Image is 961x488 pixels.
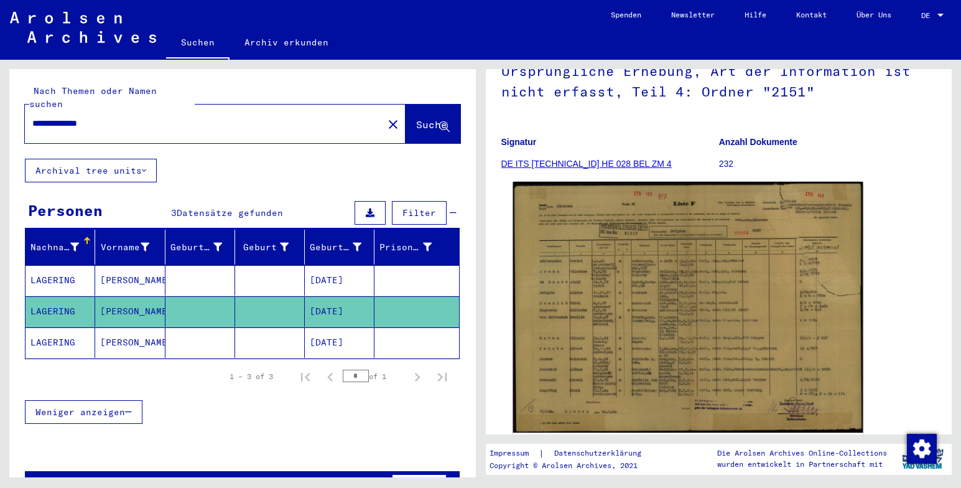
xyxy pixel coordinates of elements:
div: Vorname [100,237,164,257]
b: Anzahl Dokumente [719,137,797,147]
mat-cell: [DATE] [305,265,374,296]
a: Archiv erkunden [230,27,343,57]
mat-header-cell: Nachname [26,230,95,265]
mat-cell: [PERSON_NAME] [95,265,165,296]
img: Arolsen_neg.svg [10,12,156,43]
a: DE ITS [TECHNICAL_ID] HE 028 BEL ZM 4 [501,159,672,169]
mat-icon: close [386,117,401,132]
mat-cell: [DATE] [305,296,374,327]
button: Clear [381,111,406,136]
button: Filter [392,201,447,225]
div: Geburt‏ [240,241,289,254]
div: 1 – 3 of 3 [230,371,273,382]
div: Geburtsdatum [310,241,361,254]
mat-header-cell: Geburtsdatum [305,230,374,265]
div: Zustimmung ändern [906,433,936,463]
span: Weniger anzeigen [35,406,125,418]
div: Geburtsname [170,237,238,257]
mat-cell: [PERSON_NAME] [95,327,165,358]
mat-cell: LAGERING [26,265,95,296]
span: Datensätze gefunden [177,207,283,218]
div: Geburtsname [170,241,222,254]
mat-cell: LAGERING [26,327,95,358]
mat-label: Nach Themen oder Namen suchen [29,85,157,110]
p: wurden entwickelt in Partnerschaft mit [717,459,887,470]
button: Previous page [318,364,343,389]
mat-cell: LAGERING [26,296,95,327]
img: 001.jpg [513,182,862,433]
button: Weniger anzeigen [25,400,142,424]
div: Personen [28,199,103,222]
div: Prisoner # [379,237,447,257]
mat-cell: [DATE] [305,327,374,358]
div: Vorname [100,241,149,254]
div: Geburtsdatum [310,237,377,257]
p: 232 [719,157,936,171]
mat-header-cell: Geburt‏ [235,230,305,265]
button: First page [293,364,318,389]
button: Suche [406,105,460,143]
span: Filter [402,207,436,218]
a: Suchen [166,27,230,60]
span: 3 [171,207,177,218]
span: Suche [416,118,447,131]
h1: Ursprüngliche Erhebung, Art der Information ist nicht erfasst, Teil 4: Ordner "2151" [501,42,937,118]
div: Nachname [30,241,79,254]
a: Impressum [490,447,539,460]
img: Zustimmung ändern [907,434,937,464]
button: Next page [405,364,430,389]
p: Die Arolsen Archives Online-Collections [717,448,887,459]
p: Copyright © Arolsen Archives, 2021 [490,460,656,471]
span: DE [921,11,935,20]
mat-header-cell: Prisoner # [374,230,458,265]
mat-header-cell: Geburtsname [165,230,235,265]
div: Geburt‏ [240,237,304,257]
a: Datenschutzerklärung [544,447,656,460]
mat-cell: [PERSON_NAME] [95,296,165,327]
div: Nachname [30,237,95,257]
button: Last page [430,364,455,389]
div: of 1 [343,370,405,382]
img: yv_logo.png [899,443,946,474]
a: DocID: 70409026 [514,434,573,442]
button: Archival tree units [25,159,157,182]
div: | [490,447,656,460]
b: Signatur [501,137,537,147]
div: Prisoner # [379,241,431,254]
mat-header-cell: Vorname [95,230,165,265]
